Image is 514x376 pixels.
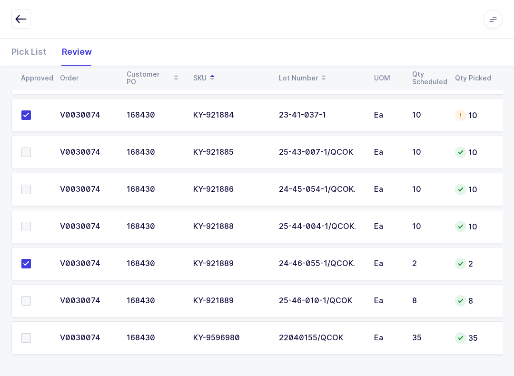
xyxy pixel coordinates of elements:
[374,334,401,342] div: Ea
[127,185,182,194] div: 168430
[60,259,115,268] div: V0030074
[412,334,444,342] div: 35
[60,74,115,82] div: Order
[279,222,363,231] div: 25-44-004-1/QCOK.
[193,111,267,119] div: KY-921884
[279,185,363,194] div: 24-45-054-1/QCOK.
[193,148,267,157] div: KY-921885
[193,259,267,268] div: KY-921889
[412,148,444,157] div: 10
[279,334,363,342] div: 22040155/QCOK
[455,221,491,232] div: 10
[374,74,401,82] div: UOM
[127,148,182,157] div: 168430
[412,111,444,119] div: 10
[60,148,115,157] div: V0030074
[455,258,491,269] div: 2
[127,297,182,305] div: 168430
[60,222,115,231] div: V0030074
[455,184,491,195] div: 10
[374,148,401,157] div: Ea
[279,148,363,157] div: 25-43-007-1/QCOK
[374,185,401,194] div: Ea
[374,297,401,305] div: Ea
[374,222,401,231] div: Ea
[412,70,444,86] div: Qty Scheduled
[60,111,115,119] div: V0030074
[455,74,491,82] div: Qty Picked
[60,297,115,305] div: V0030074
[193,334,267,342] div: KY-9596980
[193,297,267,305] div: KY-921889
[455,332,491,344] div: 35
[127,70,182,86] div: Customer PO
[11,38,54,66] div: Pick List
[412,222,444,231] div: 10
[455,109,491,121] div: 10
[412,185,444,194] div: 10
[374,111,401,119] div: Ea
[60,185,115,194] div: V0030074
[127,111,182,119] div: 168430
[193,222,267,231] div: KY-921888
[193,70,267,86] div: SKU
[127,259,182,268] div: 168430
[279,297,363,305] div: 25-46-010-1/QCOK
[127,334,182,342] div: 168430
[412,297,444,305] div: 8
[193,185,267,194] div: KY-921886
[279,111,363,119] div: 23-41-037-1
[21,74,49,82] div: Approved
[455,147,491,158] div: 10
[60,334,115,342] div: V0030074
[127,222,182,231] div: 168430
[412,259,444,268] div: 2
[279,70,363,86] div: Lot Number
[279,259,363,268] div: 24-46-055-1/QCOK.
[374,259,401,268] div: Ea
[54,38,92,66] div: Review
[455,295,491,307] div: 8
